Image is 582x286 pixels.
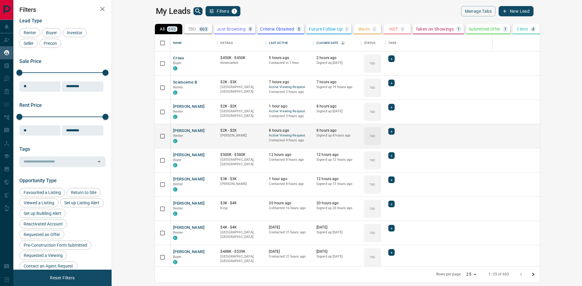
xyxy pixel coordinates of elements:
p: 693 [168,27,176,31]
span: Tags [19,146,30,152]
div: Claimed Date [313,35,361,51]
div: Viewed a Listing [19,198,59,207]
button: New Lead [499,6,533,16]
p: [GEOGRAPHIC_DATA], [GEOGRAPHIC_DATA] [220,230,263,239]
p: Contacted 16 hours ago [269,206,310,211]
button: [PERSON_NAME] [173,225,205,231]
p: 5 hours ago [269,55,310,61]
span: Precon [42,41,59,46]
button: Cross [173,55,184,61]
button: [PERSON_NAME] [173,128,205,134]
p: 12 hours ago [316,176,358,182]
p: Signed up 8 hours ago [316,133,358,138]
p: Future Follow Up [309,27,343,31]
span: Buyer [173,158,182,162]
div: Favourited a Listing [19,188,65,197]
div: condos.ca [173,236,177,240]
div: condos.ca [173,139,177,143]
div: condos.ca [173,212,177,216]
div: Set up Building Alert [19,209,65,218]
p: Contacted 4 hours ago [269,138,310,143]
p: [PERSON_NAME] [220,133,263,138]
p: $4K - $4K [220,225,263,230]
button: Reset Filters [46,273,79,283]
div: Last Active [269,35,288,51]
h1: My Leads [156,6,191,16]
p: [GEOGRAPHIC_DATA], [GEOGRAPHIC_DATA] [220,85,263,94]
div: + [388,176,395,183]
p: 9 [249,27,252,31]
p: $2K - $2K [220,104,263,109]
div: Requested an Offer [19,230,64,239]
p: Criteria Obtained [260,27,294,31]
p: $500K - $500K [220,152,263,157]
span: + [390,80,393,86]
div: Requested a Viewing [19,251,67,260]
div: Set up Listing Alert [60,198,104,207]
p: $2K - $2K [220,128,263,133]
span: Seller [22,41,36,46]
p: 1 hour ago [269,104,310,109]
p: [PERSON_NAME] [220,182,263,186]
p: Signed up [DATE] [316,61,358,65]
span: Renter [173,182,183,186]
p: HOT [390,27,398,31]
p: [GEOGRAPHIC_DATA], [GEOGRAPHIC_DATA] [220,109,263,118]
button: [PERSON_NAME] [173,249,205,255]
div: Pre-Construction Form Submitted [19,241,91,250]
p: TBD [370,255,375,259]
span: + [390,56,393,62]
span: Reactivated Account [22,222,65,226]
div: Investor [63,28,87,37]
p: 5 [298,27,300,31]
p: 12 hours ago [269,152,310,157]
div: + [388,55,395,62]
p: All [160,27,165,31]
p: 663 [200,27,207,31]
p: - [374,27,375,31]
p: Warm [358,27,370,31]
span: + [390,153,393,159]
p: TBD [370,61,375,66]
div: + [388,249,395,256]
div: + [388,128,395,135]
button: Open [95,157,103,166]
button: Sort [339,39,347,47]
p: $3K - $4K [220,201,263,206]
p: Contacted 3 hours ago [269,114,310,119]
div: Name [173,35,182,51]
button: Sciencemo B [173,80,197,85]
div: condos.ca [173,187,177,192]
p: 7 hours ago [269,80,310,85]
p: 8 hours ago [269,128,310,133]
div: Reactivated Account [19,219,67,228]
div: Status [364,35,376,51]
p: [GEOGRAPHIC_DATA], [GEOGRAPHIC_DATA] [220,254,263,264]
span: Investor [65,30,85,35]
p: Client [517,27,528,31]
button: Filters1 [206,6,240,16]
p: TBD [188,27,196,31]
p: TBD [370,134,375,138]
span: + [390,225,393,231]
div: + [388,80,395,86]
div: Status [361,35,385,51]
p: Contacted 21 hours ago [269,230,310,235]
span: + [390,201,393,207]
span: Set up Listing Alert [62,200,102,205]
p: 2 hours ago [316,55,358,61]
div: Renter [19,28,40,37]
p: TBD [370,182,375,187]
p: TBD [370,110,375,114]
span: Pre-Construction Form Submitted [22,243,89,248]
p: 1 [504,27,507,31]
p: Signed up 12 hours ago [316,157,358,162]
button: [PERSON_NAME] [173,176,205,182]
div: Contact an Agent Request [19,261,77,271]
div: + [388,104,395,110]
p: [DATE] [316,249,358,254]
div: Claimed Date [316,35,339,51]
span: Renter [173,110,183,113]
span: Active Viewing Request [269,109,310,114]
div: condos.ca [173,66,177,71]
